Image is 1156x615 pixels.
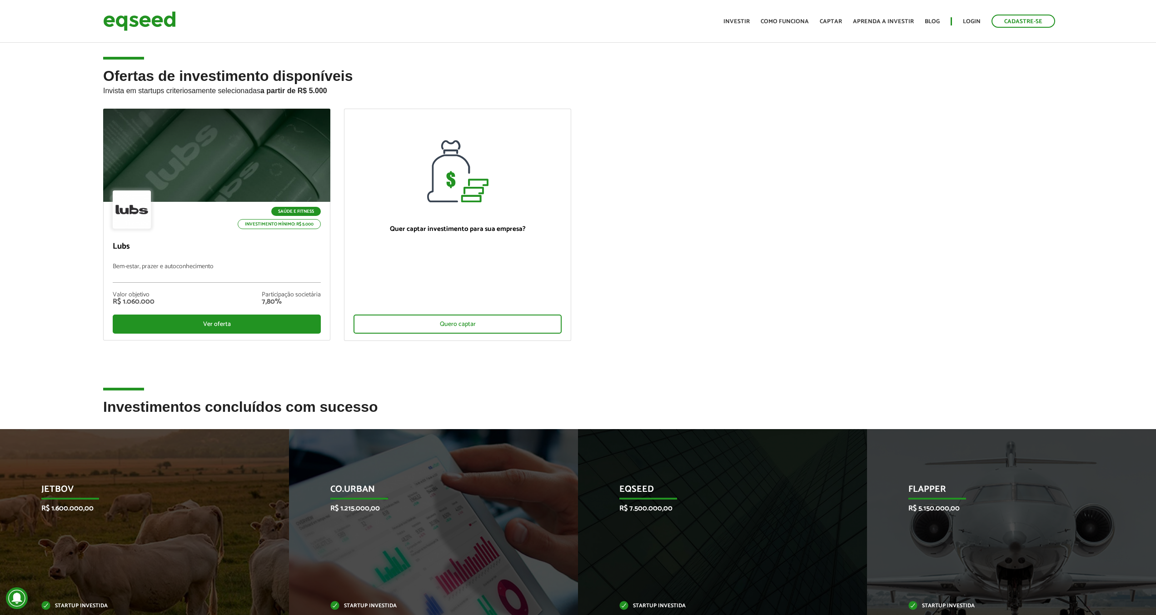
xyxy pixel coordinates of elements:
p: Co.Urban [330,484,523,500]
div: Participação societária [262,292,321,298]
a: Blog [925,19,940,25]
p: Bem-estar, prazer e autoconhecimento [113,263,321,283]
div: 7,80% [262,298,321,305]
img: EqSeed [103,9,176,33]
div: Quero captar [354,315,562,334]
p: Startup investida [619,604,812,609]
p: Invista em startups criteriosamente selecionadas [103,84,1053,95]
div: Valor objetivo [113,292,154,298]
div: R$ 1.060.000 [113,298,154,305]
p: EqSeed [619,484,812,500]
a: Quer captar investimento para sua empresa? Quero captar [344,109,571,341]
a: Cadastre-se [992,15,1055,28]
p: Lubs [113,242,321,252]
p: Saúde e Fitness [271,207,321,216]
a: Captar [820,19,842,25]
p: Startup investida [41,604,234,609]
a: Login [963,19,981,25]
p: R$ 1.600.000,00 [41,504,234,513]
p: R$ 1.215.000,00 [330,504,523,513]
p: Startup investida [908,604,1101,609]
strong: a partir de R$ 5.000 [260,87,327,95]
p: Investimento mínimo: R$ 5.000 [238,219,321,229]
p: R$ 7.500.000,00 [619,504,812,513]
h2: Investimentos concluídos com sucesso [103,399,1053,429]
a: Investir [723,19,750,25]
a: Como funciona [761,19,809,25]
a: Aprenda a investir [853,19,914,25]
a: Saúde e Fitness Investimento mínimo: R$ 5.000 Lubs Bem-estar, prazer e autoconhecimento Valor obj... [103,109,330,340]
p: JetBov [41,484,234,500]
p: Quer captar investimento para sua empresa? [354,225,562,233]
p: R$ 5.150.000,00 [908,504,1101,513]
h2: Ofertas de investimento disponíveis [103,68,1053,109]
p: Startup investida [330,604,523,609]
div: Ver oferta [113,315,321,334]
p: Flapper [908,484,1101,500]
